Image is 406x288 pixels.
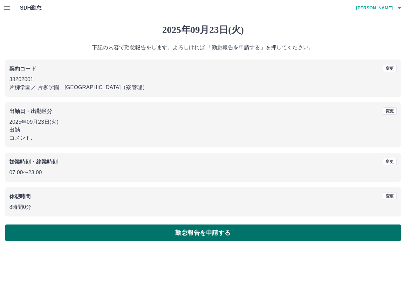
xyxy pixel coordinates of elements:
[383,193,397,200] button: 変更
[383,158,397,165] button: 変更
[9,169,397,177] p: 07:00 〜 23:00
[383,107,397,115] button: 変更
[9,83,397,91] p: 片柳学園 ／ 片柳学園 [GEOGRAPHIC_DATA]（寮管理）
[9,134,397,142] p: コメント:
[9,126,397,134] p: 出勤
[9,118,397,126] p: 2025年09月23日(火)
[9,194,31,199] b: 休憩時間
[9,66,36,72] b: 契約コード
[5,224,401,241] button: 勤怠報告を申請する
[383,65,397,72] button: 変更
[9,108,52,114] b: 出勤日・出勤区分
[5,44,401,52] p: 下記の内容で勤怠報告をします。よろしければ 「勤怠報告を申請する」を押してください。
[9,75,397,83] p: 38202001
[9,203,397,211] p: 8時間0分
[5,24,401,36] h1: 2025年09月23日(火)
[9,159,58,165] b: 始業時刻・終業時刻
